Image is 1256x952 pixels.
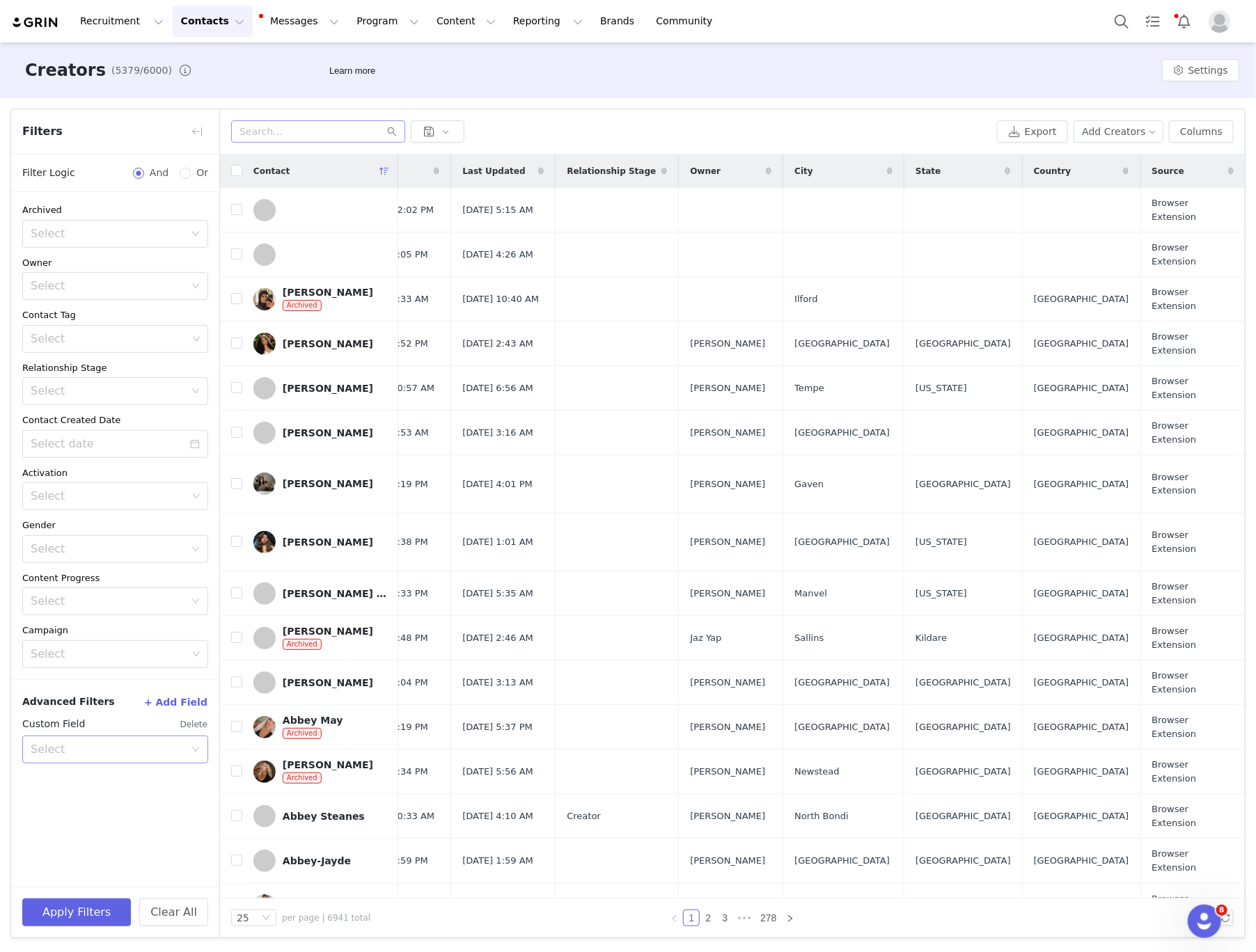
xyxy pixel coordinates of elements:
div: Select [31,489,187,503]
button: Search [1106,6,1137,37]
a: [PERSON_NAME] [253,377,387,399]
a: Abbey Steanes [253,805,387,827]
span: 8 [1216,905,1227,916]
a: [PERSON_NAME] [253,473,387,495]
span: Ilford [794,292,817,306]
i: icon: down [191,230,200,239]
li: 3 [716,910,733,926]
i: icon: down [191,545,200,555]
li: Previous Page [666,910,683,926]
span: Archived [283,772,322,784]
span: Source [1152,165,1185,177]
span: [PERSON_NAME] [690,535,765,549]
button: Notifications [1169,6,1200,37]
span: And [144,166,174,180]
div: Select [31,594,185,608]
span: [GEOGRAPHIC_DATA] [1034,809,1129,823]
span: [GEOGRAPHIC_DATA] [1034,292,1129,306]
span: Jaz Yap [690,631,721,645]
li: 2 [700,910,716,926]
img: a50814a6-81f6-4110-901e-e3fbdb0aa1f3.jpg [253,333,276,355]
a: [PERSON_NAME]Archived [253,287,387,312]
span: City [794,165,813,177]
div: Gender [22,518,208,532]
span: [GEOGRAPHIC_DATA] [794,720,890,734]
span: [GEOGRAPHIC_DATA] [916,809,1011,823]
div: Content Progress [22,571,208,585]
img: 50e621c5-3f36-4f31-9616-fb15658452fa.jpg [253,716,276,738]
i: icon: right [786,914,794,923]
a: [PERSON_NAME]Archived [253,626,387,651]
span: Relationship Stage [567,165,656,177]
span: [GEOGRAPHIC_DATA] [1034,765,1129,779]
span: Browser Extension [1152,758,1229,785]
span: [GEOGRAPHIC_DATA] [916,337,1011,351]
span: [US_STATE] [916,381,967,395]
div: Archived [22,203,208,217]
div: [PERSON_NAME] La’nae [PERSON_NAME] [283,588,387,599]
div: [PERSON_NAME] [283,427,373,438]
span: Owner [690,165,721,177]
div: [PERSON_NAME] [283,478,373,489]
span: Browser Extension [1152,419,1229,446]
div: Select [31,332,187,346]
span: [DATE] 5:15 AM [462,203,533,217]
span: [US_STATE] [916,535,967,549]
button: Export [997,120,1068,143]
span: [DATE] 3:13 AM [462,676,533,690]
h3: Creators [25,58,106,83]
button: Reporting [505,6,591,37]
span: [DATE] 5:37 PM [462,720,532,734]
span: [PERSON_NAME] [690,854,765,868]
li: Next Page [782,910,799,926]
iframe: Intercom live chat [1188,905,1221,938]
div: Tooltip anchor [327,64,378,78]
img: b79bba15-ffb4-428c-b7da-7a4a0ed5b5cf.jpg [253,761,276,783]
span: [DATE] 2:43 AM [462,337,533,351]
span: Browser Extension [1152,196,1229,223]
span: [DATE] 2:46 AM [462,631,533,645]
span: [PERSON_NAME] [690,765,765,779]
a: 2 [700,910,716,926]
button: Content [428,6,504,37]
span: [GEOGRAPHIC_DATA] [1034,631,1129,645]
button: Settings [1162,59,1239,81]
span: (5379/6000) [111,63,172,78]
span: [GEOGRAPHIC_DATA] [794,854,890,868]
a: 3 [717,910,732,926]
span: [PERSON_NAME] [690,477,765,491]
i: icon: down [191,387,200,397]
div: Activation [22,466,208,480]
span: Or [191,166,208,180]
span: [DATE] 1:01 AM [462,535,533,549]
div: Relationship Stage [22,361,208,375]
img: grin logo [11,16,60,29]
span: [GEOGRAPHIC_DATA] [916,720,1011,734]
i: icon: down [191,282,200,292]
span: Browser Extension [1152,892,1229,919]
span: [PERSON_NAME] [690,676,765,690]
span: Browser Extension [1152,470,1229,498]
span: Creator [567,809,601,823]
span: Contact [253,165,290,177]
span: [PERSON_NAME] [690,337,765,351]
span: Archived [283,300,322,311]
span: Archived [283,639,322,650]
i: icon: down [191,745,200,755]
div: Owner [22,256,208,270]
button: Clear All [139,898,208,926]
span: Browser Extension [1152,285,1229,312]
span: [GEOGRAPHIC_DATA] [916,676,1011,690]
input: Search... [231,120,405,143]
span: State [916,165,941,177]
a: [PERSON_NAME] [253,531,387,553]
span: [PERSON_NAME] [690,381,765,395]
button: Add Creators [1074,120,1164,143]
div: Abbey Steanes [283,811,365,822]
span: [GEOGRAPHIC_DATA] [794,426,890,440]
div: Select [31,647,187,661]
span: [PERSON_NAME] [690,720,765,734]
input: Select date [22,430,208,458]
span: Last Updated [462,165,525,177]
span: Browser Extension [1152,580,1229,607]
